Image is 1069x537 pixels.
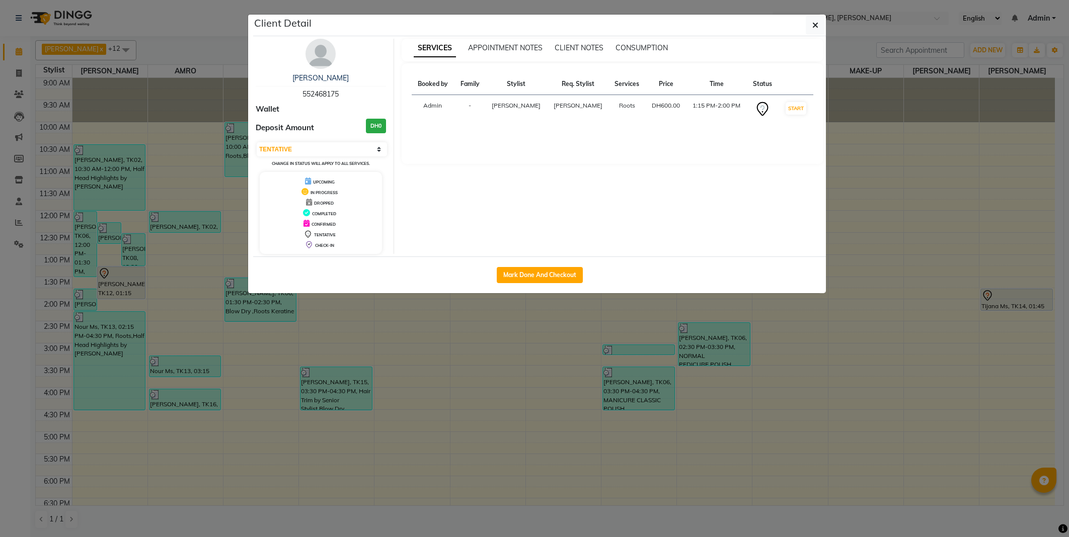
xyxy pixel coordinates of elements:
td: 1:15 PM-2:00 PM [686,95,747,124]
img: avatar [306,39,336,69]
span: DROPPED [314,201,334,206]
iframe: chat widget [1027,497,1059,527]
span: TENTATIVE [314,232,336,237]
th: Stylist [486,73,547,95]
span: APPOINTMENT NOTES [468,43,543,52]
span: CONFIRMED [312,222,336,227]
div: Roots [615,101,640,110]
td: Admin [412,95,454,124]
th: Price [646,73,686,95]
span: COMPLETED [312,211,336,216]
th: Family [454,73,486,95]
th: Status [747,73,779,95]
span: IN PROGRESS [311,190,338,195]
span: CHECK-IN [315,243,334,248]
span: CONSUMPTION [616,43,668,52]
span: [PERSON_NAME] [492,102,541,109]
th: Booked by [412,73,454,95]
div: DH600.00 [652,101,680,110]
span: 552468175 [302,89,339,99]
td: - [454,95,486,124]
span: [PERSON_NAME] [554,102,602,109]
th: Services [608,73,646,95]
span: SERVICES [414,39,456,57]
small: Change in status will apply to all services. [272,161,370,166]
h3: DH0 [366,119,386,133]
button: START [786,102,806,115]
button: Mark Done And Checkout [497,267,583,283]
th: Req. Stylist [547,73,608,95]
th: Time [686,73,747,95]
h5: Client Detail [254,16,312,31]
span: Deposit Amount [256,122,314,134]
a: [PERSON_NAME] [292,73,349,82]
span: UPCOMING [313,180,335,185]
span: CLIENT NOTES [555,43,603,52]
span: Wallet [256,104,279,115]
